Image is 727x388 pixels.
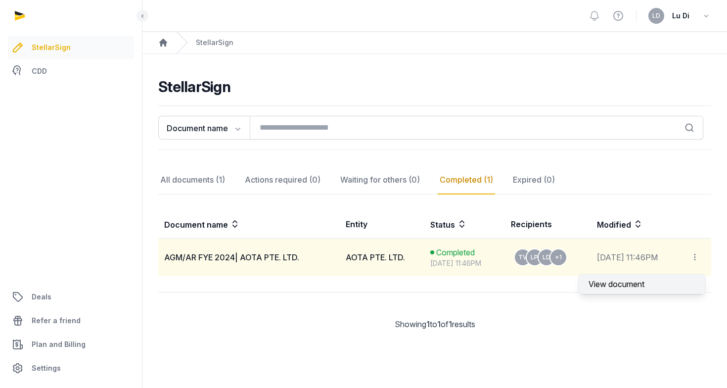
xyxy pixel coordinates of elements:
[158,166,711,194] nav: Tabs
[32,291,51,303] span: Deals
[8,285,134,309] a: Deals
[449,319,452,329] span: 1
[652,13,660,19] span: LD
[424,210,505,239] th: Status
[518,254,527,260] span: TV
[436,246,475,258] span: Completed
[505,210,591,239] th: Recipients
[8,309,134,333] a: Refer a friend
[543,254,550,260] span: LD
[8,333,134,356] a: Plan and Billing
[158,318,711,330] div: Showing to of results
[32,42,71,53] span: StellarSign
[430,258,499,268] div: [DATE] 11:46PM
[243,166,322,194] div: Actions required (0)
[438,166,495,194] div: Completed (1)
[32,315,81,327] span: Refer a friend
[338,166,422,194] div: Waiting for others (0)
[511,166,557,194] div: Expired (0)
[158,116,250,140] button: Document name
[196,38,233,48] div: StellarSign
[164,252,299,262] span: AGM/AR FYE 2024| AOTA PTE. LTD.
[648,8,664,24] button: LD
[426,319,430,329] span: 1
[8,61,134,81] a: CDD
[32,65,47,77] span: CDD
[158,210,340,239] th: Document name
[142,32,727,54] nav: Breadcrumb
[591,210,711,239] th: Modified
[158,78,711,96] h2: StellarSign
[591,239,684,277] td: [DATE] 11:46PM
[346,251,424,263] div: AOTA PTE. LTD.
[340,210,424,239] th: Entity
[555,254,562,260] span: +1
[437,319,441,329] span: 1
[531,254,538,260] span: LP
[589,278,695,290] div: View document
[8,356,134,380] a: Settings
[32,362,61,374] span: Settings
[32,339,86,350] span: Plan and Billing
[672,10,689,22] span: Lu Di
[8,36,134,59] a: StellarSign
[678,340,727,388] iframe: Chat Widget
[158,166,227,194] div: All documents (1)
